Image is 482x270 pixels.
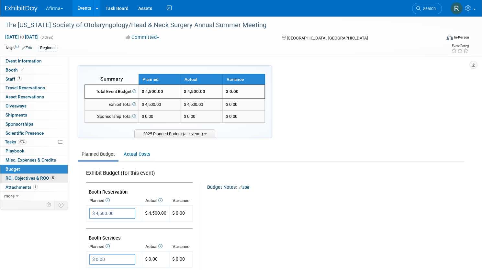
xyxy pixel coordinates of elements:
[226,114,237,119] span: $ 0.00
[6,85,45,90] span: Travel Reservations
[6,67,25,73] span: Booth
[226,89,238,94] span: $ 0.00
[142,89,163,94] span: $ 4,500.00
[0,66,68,74] a: Booth
[412,3,442,14] a: Search
[239,185,249,190] a: Edit
[88,102,136,108] div: Exhibit Total
[0,147,68,155] a: Playbook
[421,6,436,11] span: Search
[207,182,463,191] div: Budget Notes:
[0,84,68,92] a: Travel Reservations
[50,175,55,180] span: 5
[139,74,181,85] th: Planned
[6,175,55,181] span: ROI, Objectives & ROO
[17,76,22,81] span: 2
[0,93,68,101] a: Asset Reservations
[5,6,38,12] img: ExhibitDay
[450,2,463,15] img: Ryan Gibson
[6,185,38,190] span: Attachments
[181,111,223,123] td: $ 0.00
[6,157,56,163] span: Misc. Expenses & Credits
[43,201,55,209] td: Personalize Event Tab Strip
[446,35,453,40] img: Format-Inperson.png
[454,35,469,40] div: In-Person
[18,140,27,144] span: 67%
[0,57,68,65] a: Event Information
[287,36,368,40] span: [GEOGRAPHIC_DATA], [GEOGRAPHIC_DATA]
[19,34,25,39] span: to
[223,74,265,85] th: Variance
[0,120,68,129] a: Sponsorships
[142,196,169,205] th: Actual
[169,196,193,205] th: Variance
[142,102,161,107] span: $ 4,500.00
[0,75,68,84] a: Staff2
[181,99,223,111] td: $ 4,500.00
[6,76,22,82] span: Staff
[0,183,68,192] a: Attachments1
[6,112,27,118] span: Shipments
[181,74,223,85] th: Actual
[5,44,32,52] td: Tags
[0,111,68,119] a: Shipments
[3,19,430,31] div: The [US_STATE] Society of Otolaryngology/Head & Neck Surgery Annual Summer Meeting
[120,148,154,160] a: Actual Costs
[0,138,68,146] a: Tasks67%
[6,94,44,99] span: Asset Reservations
[86,196,142,205] th: Planned
[86,242,142,251] th: Planned
[86,229,193,242] td: Booth Services
[6,121,33,127] span: Sponsorships
[5,34,39,40] span: [DATE] [DATE]
[38,45,58,51] div: Regional
[142,252,169,267] td: $ 0.00
[226,102,237,107] span: $ 0.00
[0,156,68,164] a: Misc. Expenses & Credits
[33,185,38,189] span: 1
[145,210,166,216] span: $ 4,500.00
[88,114,136,120] div: Sponsorship Total
[400,34,469,43] div: Event Format
[55,201,68,209] td: Toggle Event Tabs
[0,192,68,200] a: more
[0,129,68,138] a: Scientific Presence
[6,103,27,108] span: Giveaways
[134,129,215,138] span: 2025 Planned Budget (all events)
[123,34,162,41] button: Committed
[172,210,185,216] span: $ 0.00
[0,165,68,174] a: Budget
[86,183,193,197] td: Booth Reservation
[6,148,24,153] span: Playbook
[6,130,44,136] span: Scientific Presence
[142,242,169,251] th: Actual
[21,68,24,72] i: Booth reservation complete
[78,148,118,160] a: Planned Budget
[6,166,20,172] span: Budget
[4,193,15,198] span: more
[5,139,27,144] span: Tasks
[86,170,190,180] div: Exhibit Budget (for this event)
[181,85,223,99] td: $ 4,500.00
[142,114,153,119] span: $ 0.00
[169,242,193,251] th: Variance
[0,174,68,183] a: ROI, Objectives & ROO5
[0,102,68,110] a: Giveaways
[40,35,53,39] span: (3 days)
[6,58,42,63] span: Event Information
[172,256,185,262] span: $ 0.00
[100,76,123,82] span: Summary
[451,44,469,48] div: Event Rating
[88,89,136,95] div: Total Event Budget
[22,46,32,50] a: Edit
